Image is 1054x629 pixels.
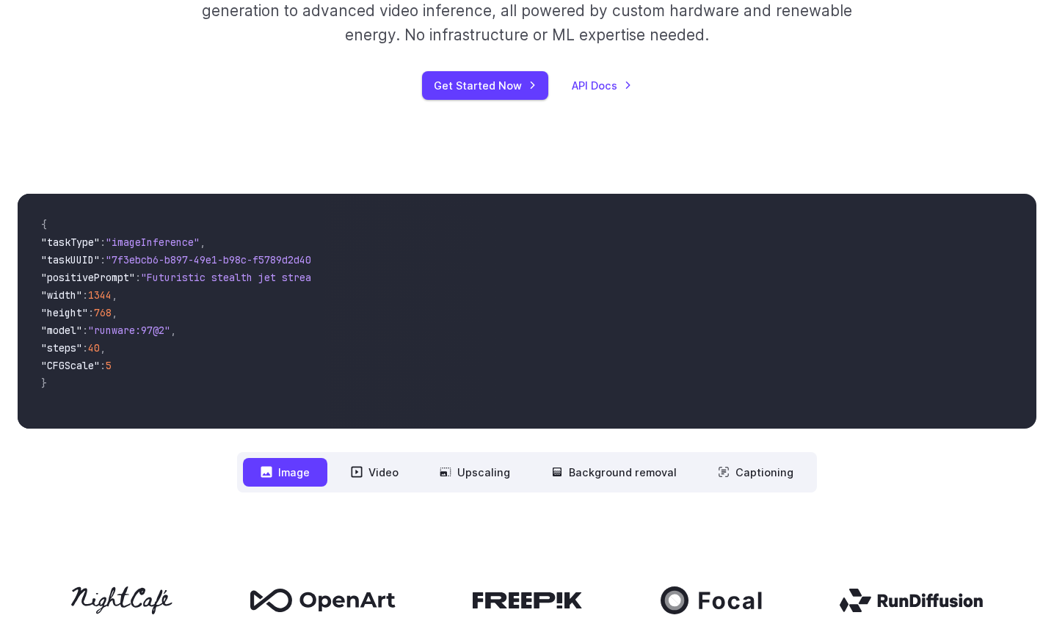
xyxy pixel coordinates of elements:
[135,271,141,284] span: :
[422,71,548,100] a: Get Started Now
[106,359,112,372] span: 5
[100,341,106,355] span: ,
[534,458,694,487] button: Background removal
[41,324,82,337] span: "model"
[100,253,106,266] span: :
[41,253,100,266] span: "taskUUID"
[200,236,206,249] span: ,
[88,341,100,355] span: 40
[100,359,106,372] span: :
[41,306,88,319] span: "height"
[106,253,329,266] span: "7f3ebcb6-b897-49e1-b98c-f5789d2d40d7"
[572,77,632,94] a: API Docs
[112,306,117,319] span: ,
[82,341,88,355] span: :
[422,458,528,487] button: Upscaling
[41,236,100,249] span: "taskType"
[41,271,135,284] span: "positivePrompt"
[82,324,88,337] span: :
[41,377,47,390] span: }
[170,324,176,337] span: ,
[88,288,112,302] span: 1344
[94,306,112,319] span: 768
[100,236,106,249] span: :
[41,359,100,372] span: "CFGScale"
[41,288,82,302] span: "width"
[141,271,675,284] span: "Futuristic stealth jet streaking through a neon-lit cityscape with glowing purple exhaust"
[112,288,117,302] span: ,
[88,306,94,319] span: :
[333,458,416,487] button: Video
[106,236,200,249] span: "imageInference"
[88,324,170,337] span: "runware:97@2"
[41,341,82,355] span: "steps"
[243,458,327,487] button: Image
[82,288,88,302] span: :
[700,458,811,487] button: Captioning
[41,218,47,231] span: {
